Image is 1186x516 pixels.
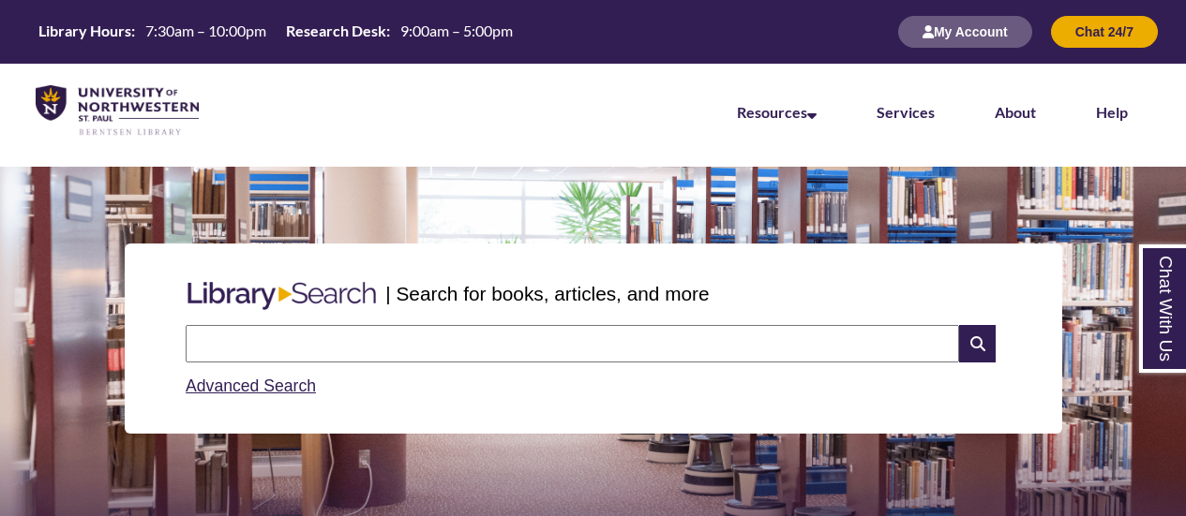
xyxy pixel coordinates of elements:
[278,21,393,41] th: Research Desk:
[1051,16,1158,48] button: Chat 24/7
[959,325,995,362] i: Search
[31,21,138,41] th: Library Hours:
[898,23,1032,39] a: My Account
[995,103,1036,121] a: About
[36,85,199,137] img: UNWSP Library Logo
[31,21,520,41] table: Hours Today
[178,274,385,317] img: Libary Search
[737,103,817,121] a: Resources
[385,279,709,308] p: | Search for books, articles, and more
[1096,103,1128,121] a: Help
[31,21,520,43] a: Hours Today
[186,376,316,395] a: Advanced Search
[400,22,513,39] span: 9:00am – 5:00pm
[877,103,935,121] a: Services
[898,16,1032,48] button: My Account
[1051,23,1158,39] a: Chat 24/7
[145,22,266,39] span: 7:30am – 10:00pm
